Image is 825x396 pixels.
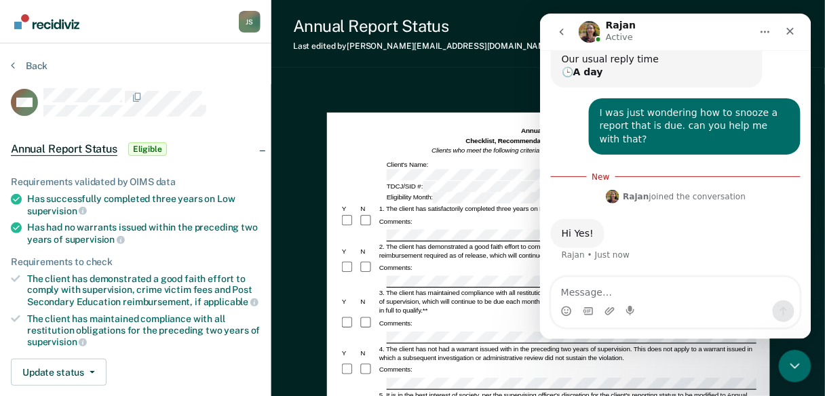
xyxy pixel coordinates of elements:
[377,365,413,374] div: Comments:
[11,359,107,386] button: Update status
[340,247,358,256] div: Y
[359,247,377,256] div: N
[431,147,666,155] em: Clients who meet the following criteria may be recommended for annual reporting.
[11,176,261,188] div: Requirements validated by OIMS data
[377,217,413,226] div: Comments:
[465,137,631,144] strong: Checklist, Recommendation, and Determination Form
[27,193,261,216] div: Has successfully completed three years on Low
[377,319,413,328] div: Comments:
[11,256,261,268] div: Requirements to check
[359,205,377,214] div: N
[293,41,670,51] div: Last edited by [PERSON_NAME][EMAIL_ADDRESS][DOMAIN_NAME][US_STATE]
[27,313,261,348] div: The client has maintained compliance with all restitution obligations for the preceding two years of
[65,234,125,245] span: supervision
[377,289,756,316] div: 3. The client has maintained compliance with all restitution obligations in accordance to PD/POP-...
[377,242,756,260] div: 2. The client has demonstrated a good faith effort to comply with supervision, crime victim fees ...
[385,193,577,204] div: Eligibility Month:
[14,14,79,29] img: Recidiviz
[540,14,811,339] iframe: To enrich screen reader interactions, please activate Accessibility in Grammarly extension settings
[359,298,377,306] div: N
[27,273,261,308] div: The client has demonstrated a good faith effort to comply with supervision, crime victim fees and...
[377,205,756,214] div: 1. The client has satisfactorily completed three years on Low supervision by the [US_STATE] Risk ...
[27,222,261,245] div: Has had no warrants issued within the preceding two years of
[239,11,261,33] div: J S
[779,350,811,382] iframe: Intercom live chat
[340,298,358,306] div: Y
[11,60,47,72] button: Back
[204,296,258,307] span: applicable
[377,344,756,362] div: 4. The client has not had a warrant issued with in the preceding two years of supervision. This d...
[377,264,413,273] div: Comments:
[293,16,670,36] div: Annual Report Status
[340,349,358,357] div: Y
[385,181,567,193] div: TDCJ/SID #:
[128,142,167,156] span: Eligible
[521,127,575,134] strong: Annual Reporting
[385,160,756,180] div: Client's Name:
[27,205,87,216] span: supervision
[340,205,358,214] div: Y
[11,142,117,156] span: Annual Report Status
[27,336,87,347] span: supervision
[359,349,377,357] div: N
[239,11,261,33] button: Profile dropdown button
